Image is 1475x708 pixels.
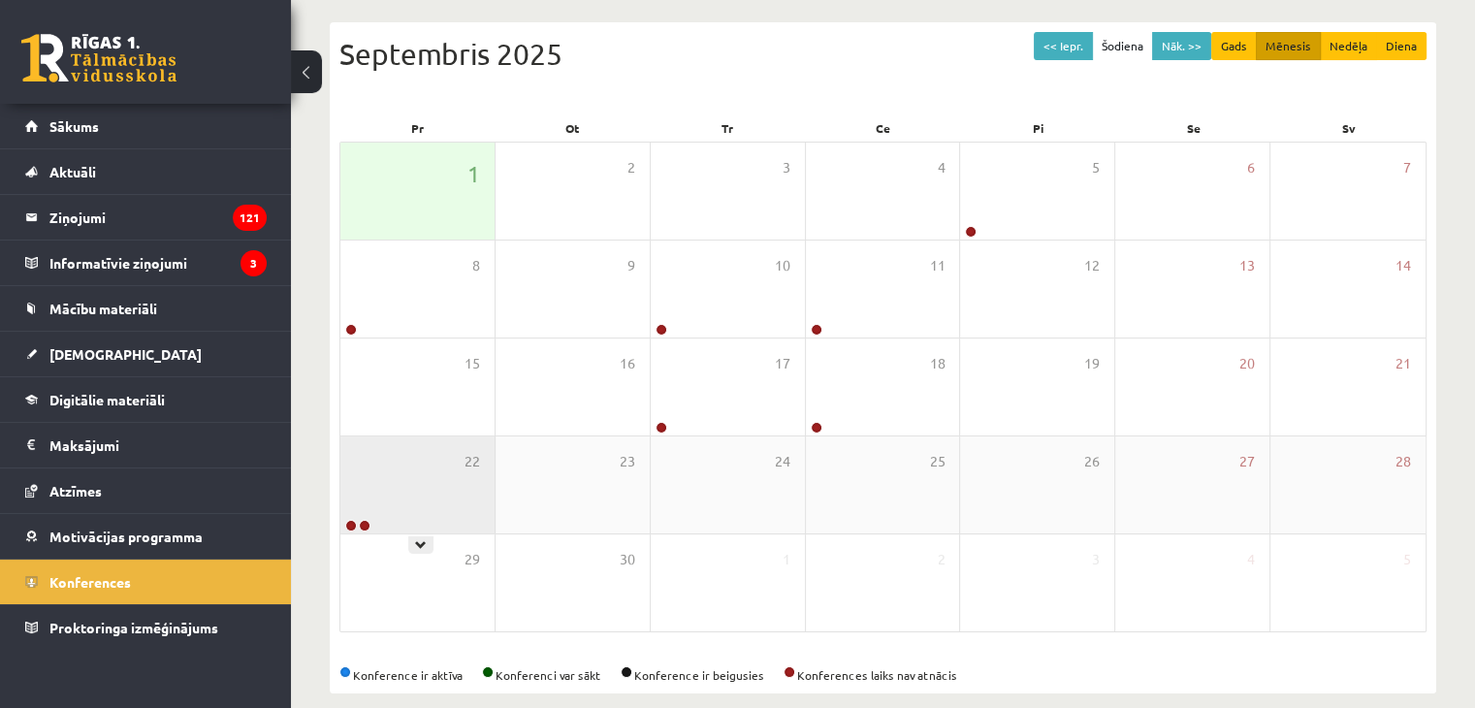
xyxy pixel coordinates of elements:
[775,255,790,276] span: 10
[1092,157,1100,178] span: 5
[240,250,267,276] i: 3
[620,353,635,374] span: 16
[49,391,165,408] span: Digitālie materiāli
[49,345,202,363] span: [DEMOGRAPHIC_DATA]
[929,451,945,472] span: 25
[620,549,635,570] span: 30
[1034,32,1093,60] button: << Iepr.
[25,104,267,148] a: Sākums
[1395,255,1411,276] span: 14
[339,114,495,142] div: Pr
[1247,157,1255,178] span: 6
[49,300,157,317] span: Mācību materiāli
[805,114,960,142] div: Ce
[49,241,267,285] legend: Informatīvie ziņojumi
[233,205,267,231] i: 121
[1395,451,1411,472] span: 28
[49,195,267,240] legend: Ziņojumi
[339,32,1427,76] div: Septembris 2025
[961,114,1116,142] div: Pi
[465,451,480,472] span: 22
[1320,32,1377,60] button: Nedēļa
[25,514,267,559] a: Motivācijas programma
[627,157,635,178] span: 2
[775,451,790,472] span: 24
[25,332,267,376] a: [DEMOGRAPHIC_DATA]
[25,377,267,422] a: Digitālie materiāli
[465,353,480,374] span: 15
[1403,549,1411,570] span: 5
[49,482,102,499] span: Atzīmes
[49,117,99,135] span: Sākums
[783,157,790,178] span: 3
[25,605,267,650] a: Proktoringa izmēģinājums
[25,195,267,240] a: Ziņojumi121
[49,423,267,467] legend: Maksājumi
[49,528,203,545] span: Motivācijas programma
[937,157,945,178] span: 4
[1084,255,1100,276] span: 12
[465,549,480,570] span: 29
[339,666,1427,684] div: Konference ir aktīva Konferenci var sākt Konference ir beigusies Konferences laiks nav atnācis
[1239,353,1255,374] span: 20
[1084,451,1100,472] span: 26
[650,114,805,142] div: Tr
[1239,255,1255,276] span: 13
[929,255,945,276] span: 11
[49,163,96,180] span: Aktuāli
[1092,32,1153,60] button: Šodiena
[1247,549,1255,570] span: 4
[929,353,945,374] span: 18
[1395,353,1411,374] span: 21
[49,573,131,591] span: Konferences
[937,549,945,570] span: 2
[1271,114,1427,142] div: Sv
[1084,353,1100,374] span: 19
[21,34,176,82] a: Rīgas 1. Tālmācības vidusskola
[1376,32,1427,60] button: Diena
[1152,32,1211,60] button: Nāk. >>
[472,255,480,276] span: 8
[25,241,267,285] a: Informatīvie ziņojumi3
[1211,32,1257,60] button: Gads
[1092,549,1100,570] span: 3
[1256,32,1321,60] button: Mēnesis
[1239,451,1255,472] span: 27
[25,286,267,331] a: Mācību materiāli
[49,619,218,636] span: Proktoringa izmēģinājums
[627,255,635,276] span: 9
[495,114,650,142] div: Ot
[1116,114,1271,142] div: Se
[775,353,790,374] span: 17
[25,468,267,513] a: Atzīmes
[1403,157,1411,178] span: 7
[25,423,267,467] a: Maksājumi
[620,451,635,472] span: 23
[25,149,267,194] a: Aktuāli
[467,157,480,190] span: 1
[783,549,790,570] span: 1
[25,560,267,604] a: Konferences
